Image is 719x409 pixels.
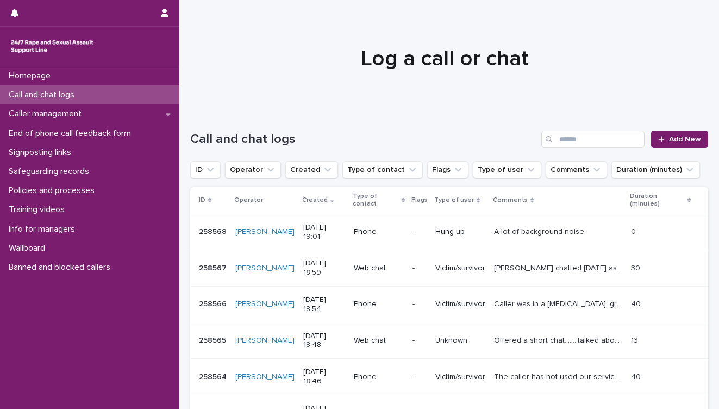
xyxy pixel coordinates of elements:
[631,262,642,273] p: 30
[303,332,345,350] p: [DATE] 18:48
[303,368,345,386] p: [DATE] 18:46
[546,161,607,178] button: Comments
[303,223,345,241] p: [DATE] 19:01
[669,135,701,143] span: Add New
[4,90,83,100] p: Call and chat logs
[354,264,404,273] p: Web chat
[494,334,624,345] p: Offered a short chat........talked about woman kept contacting him to go over to her house and ev...
[235,336,295,345] a: [PERSON_NAME]
[631,298,643,309] p: 40
[199,262,229,273] p: 258567
[494,262,624,273] p: Emily chatted today as she has started to get flashbacks about being abused however she never has...
[412,264,427,273] p: -
[494,298,624,309] p: Caller was in a panic attack, grounding exercises used. Caller discussed abuse from mum. Validate...
[190,323,708,359] tr: 258565258565 [PERSON_NAME] [DATE] 18:48Web chat-UnknownOffered a short chat........talked about w...
[9,35,96,57] img: rhQMoQhaT3yELyF149Cw
[190,161,221,178] button: ID
[435,336,485,345] p: Unknown
[541,131,645,148] input: Search
[190,359,708,395] tr: 258564258564 [PERSON_NAME] [DATE] 18:46Phone-Victim/survivorThe caller has not used our service f...
[199,334,228,345] p: 258565
[190,46,699,72] h1: Log a call or chat
[342,161,423,178] button: Type of contact
[494,370,624,382] p: The caller has not used our service for a year and had been feeling well but has started counsell...
[631,334,640,345] p: 13
[199,225,229,237] p: 258568
[4,185,103,196] p: Policies and processes
[412,373,427,382] p: -
[4,147,80,158] p: Signposting links
[435,227,485,237] p: Hung up
[354,227,404,237] p: Phone
[412,227,427,237] p: -
[631,370,643,382] p: 40
[303,259,345,277] p: [DATE] 18:59
[225,161,281,178] button: Operator
[4,166,98,177] p: Safeguarding records
[354,336,404,345] p: Web chat
[199,298,229,309] p: 258566
[4,262,119,272] p: Banned and blocked callers
[303,295,345,314] p: [DATE] 18:54
[631,225,638,237] p: 0
[651,131,708,148] a: Add New
[4,128,140,139] p: End of phone call feedback form
[411,194,428,206] p: Flags
[4,71,59,81] p: Homepage
[190,132,537,147] h1: Call and chat logs
[412,336,427,345] p: -
[285,161,338,178] button: Created
[4,109,90,119] p: Caller management
[354,373,404,382] p: Phone
[199,370,229,382] p: 258564
[427,161,468,178] button: Flags
[234,194,263,206] p: Operator
[199,194,205,206] p: ID
[4,224,84,234] p: Info for managers
[302,194,328,206] p: Created
[630,190,685,210] p: Duration (minutes)
[473,161,541,178] button: Type of user
[494,225,586,237] p: A lot of background noise
[235,264,295,273] a: [PERSON_NAME]
[412,300,427,309] p: -
[190,214,708,250] tr: 258568258568 [PERSON_NAME] [DATE] 19:01Phone-Hung upA lot of background noiseA lot of background ...
[434,194,474,206] p: Type of user
[190,250,708,287] tr: 258567258567 [PERSON_NAME] [DATE] 18:59Web chat-Victim/survivor[PERSON_NAME] chatted [DATE] as sh...
[435,300,485,309] p: Victim/survivor
[435,264,485,273] p: Victim/survivor
[4,205,73,215] p: Training videos
[493,194,528,206] p: Comments
[353,190,399,210] p: Type of contact
[235,373,295,382] a: [PERSON_NAME]
[190,286,708,323] tr: 258566258566 [PERSON_NAME] [DATE] 18:54Phone-Victim/survivorCaller was in a [MEDICAL_DATA], groun...
[354,300,404,309] p: Phone
[611,161,700,178] button: Duration (minutes)
[235,300,295,309] a: [PERSON_NAME]
[235,227,295,237] a: [PERSON_NAME]
[4,243,54,253] p: Wallboard
[435,373,485,382] p: Victim/survivor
